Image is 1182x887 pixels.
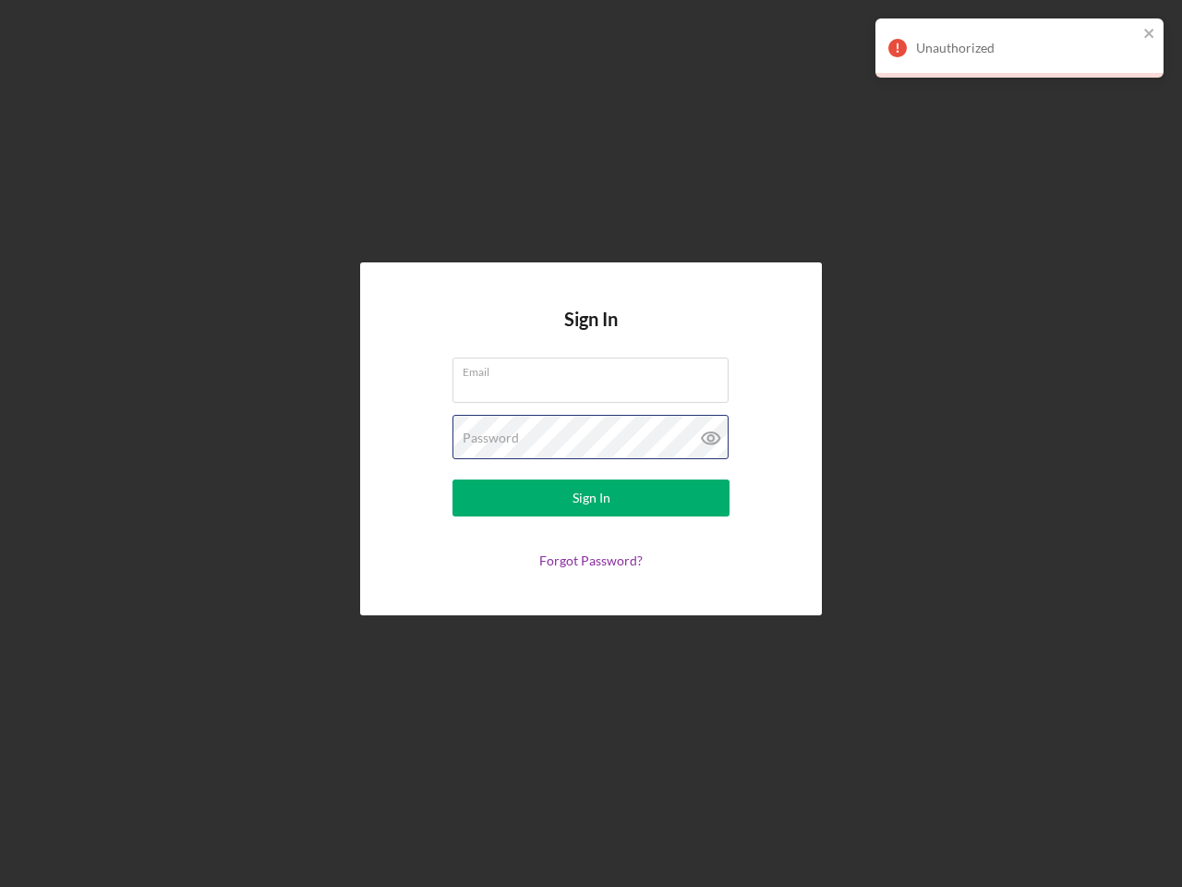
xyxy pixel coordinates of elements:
[1143,26,1156,43] button: close
[916,41,1138,55] div: Unauthorized
[452,480,730,516] button: Sign In
[573,480,610,516] div: Sign In
[539,553,643,568] a: Forgot Password?
[564,309,618,358] h4: Sign In
[463,431,519,445] label: Password
[463,358,729,379] label: Email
